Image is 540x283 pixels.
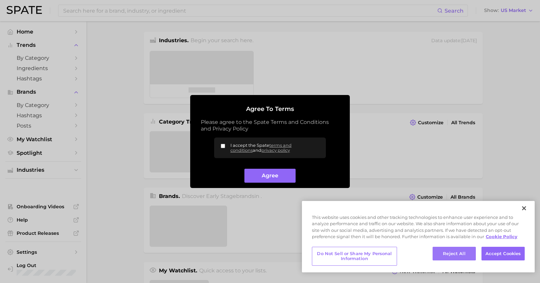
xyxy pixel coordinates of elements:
button: Agree [244,169,295,183]
a: More information about your privacy, opens in a new tab [486,234,517,239]
h2: Agree to Terms [201,106,339,113]
button: Close [517,201,531,216]
p: Please agree to the Spate Terms and Conditions and Privacy Policy [201,119,339,132]
a: terms and conditions [230,143,292,153]
button: Accept Cookies [481,247,525,261]
a: privacy policy [261,148,290,153]
button: Do Not Sell or Share My Personal Information, Opens the preference center dialog [312,247,397,266]
div: Privacy [302,201,535,272]
span: I accept the Spate and [230,143,321,153]
button: Reject All [433,247,476,261]
div: This website uses cookies and other tracking technologies to enhance user experience and to analy... [302,214,535,243]
div: Cookie banner [302,201,535,272]
input: I accept the Spateterms and conditionsandprivacy policy [221,144,225,148]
